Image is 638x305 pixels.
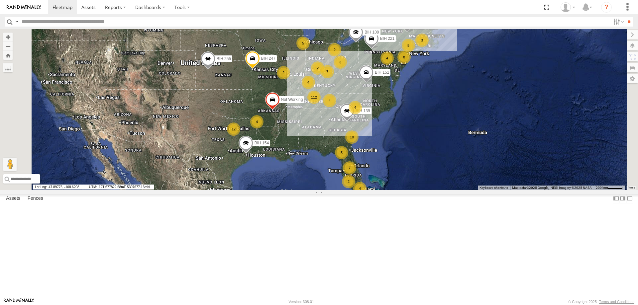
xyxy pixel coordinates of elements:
[302,76,315,89] div: 4
[601,2,612,13] i: ?
[380,36,394,41] span: BIH 221
[353,182,367,195] div: 4
[627,74,638,83] label: Map Settings
[3,33,13,41] button: Zoom in
[628,187,635,189] a: Terms (opens in new tab)
[397,50,411,64] div: 8
[626,194,633,203] label: Hide Summary Table
[375,70,389,75] span: BIH 152
[512,186,592,190] span: Map data ©2025 Google, INEGI Imagery ©2025 NASA
[7,5,41,10] img: rand-logo.svg
[328,43,341,56] div: 2
[345,130,359,144] div: 10
[289,300,314,304] div: Version: 308.01
[261,56,275,61] span: BIH 247
[356,109,370,113] span: BIH 139
[311,61,324,75] div: 2
[342,175,355,188] div: 2
[217,56,231,61] span: BIH 255
[594,186,625,190] button: Map Scale: 200 km per 43 pixels
[255,141,269,145] span: BIH 154
[599,300,634,304] a: Terms and Conditions
[307,91,321,104] div: 112
[87,185,154,190] span: 12T 677822.68mE 5307677.16mN
[277,66,290,79] div: 2
[568,300,634,304] div: © Copyright 2025 -
[3,63,13,72] label: Measure
[296,37,310,50] div: 5
[335,146,348,159] div: 5
[323,94,336,107] div: 4
[415,34,429,47] div: 3
[3,194,24,203] label: Assets
[4,298,34,305] a: Visit our Website
[402,39,415,52] div: 5
[14,17,19,27] label: Search Query
[250,115,264,128] div: 4
[3,51,13,60] button: Zoom Home
[227,122,240,136] div: 12
[321,65,334,78] div: 7
[611,17,625,27] label: Search Filter Options
[619,194,626,203] label: Dock Summary Table to the Right
[33,185,86,190] span: 47.89776, -108.6208
[343,161,356,175] div: 7
[3,41,13,51] button: Zoom out
[365,30,379,34] span: BIH 108
[596,186,607,190] span: 200 km
[380,51,394,65] div: 4
[281,97,303,102] span: Not Working
[349,101,362,114] div: 4
[334,55,347,69] div: 3
[24,194,47,203] label: Fences
[3,158,17,171] button: Drag Pegman onto the map to open Street View
[613,194,619,203] label: Dock Summary Table to the Left
[558,2,578,12] div: Nele .
[479,186,508,190] button: Keyboard shortcuts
